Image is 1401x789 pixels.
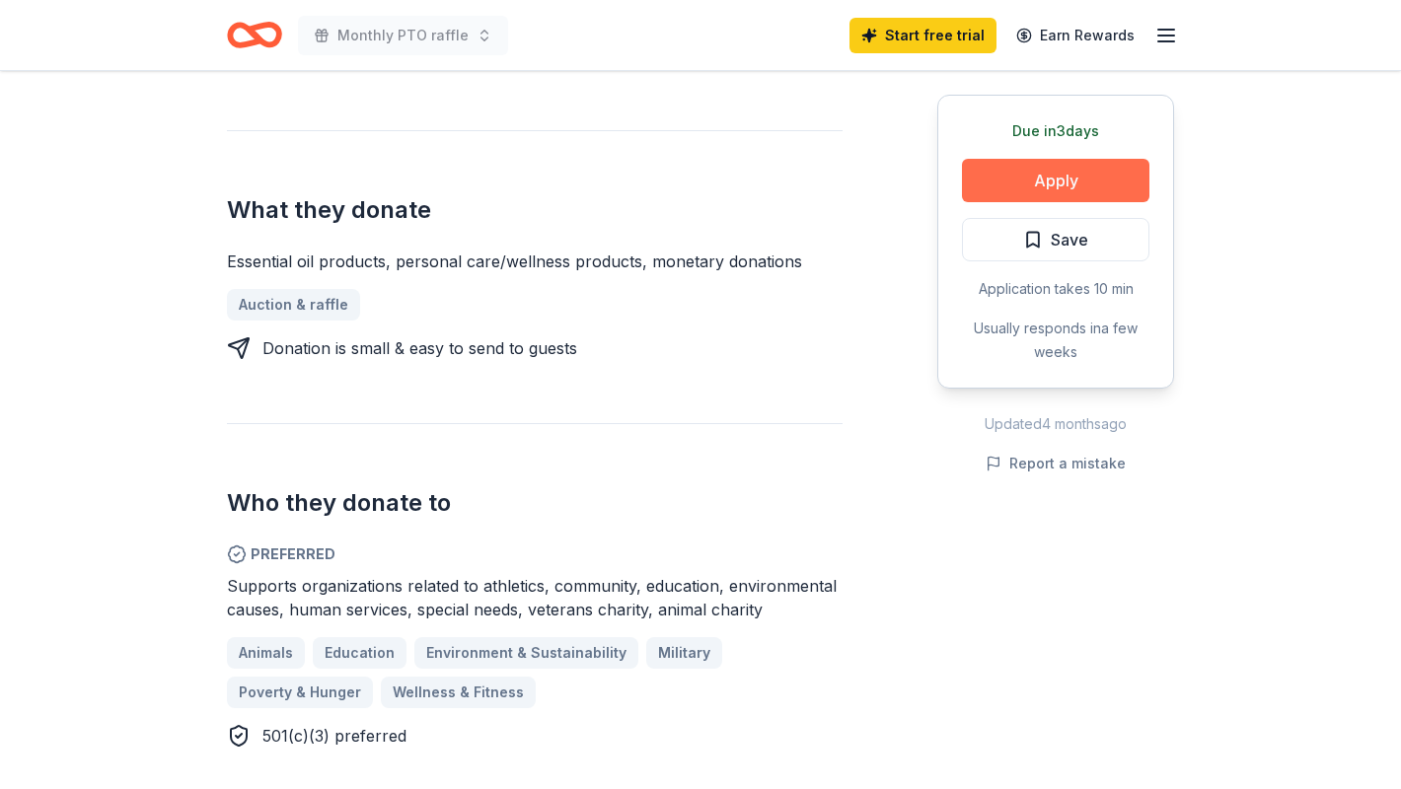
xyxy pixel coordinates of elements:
[227,677,373,708] a: Poverty & Hunger
[1004,18,1146,53] a: Earn Rewards
[849,18,996,53] a: Start free trial
[313,637,406,669] a: Education
[426,641,627,665] span: Environment & Sustainability
[962,277,1149,301] div: Application takes 10 min
[325,641,395,665] span: Education
[227,576,837,619] span: Supports organizations related to athletics, community, education, environmental causes, human se...
[986,452,1126,475] button: Report a mistake
[393,681,524,704] span: Wellness & Fitness
[962,317,1149,364] div: Usually responds in a few weeks
[262,336,577,360] div: Donation is small & easy to send to guests
[1051,227,1088,252] span: Save
[658,641,710,665] span: Military
[227,637,305,669] a: Animals
[337,24,469,47] span: Monthly PTO raffle
[962,119,1149,143] div: Due in 3 days
[239,641,293,665] span: Animals
[298,16,508,55] button: Monthly PTO raffle
[239,681,361,704] span: Poverty & Hunger
[227,194,843,226] h2: What they donate
[227,12,282,58] a: Home
[937,412,1174,436] div: Updated 4 months ago
[227,289,360,321] a: Auction & raffle
[962,218,1149,261] button: Save
[414,637,638,669] a: Environment & Sustainability
[646,637,722,669] a: Military
[962,159,1149,202] button: Apply
[227,542,843,566] span: Preferred
[381,677,536,708] a: Wellness & Fitness
[227,250,843,273] div: Essential oil products, personal care/wellness products, monetary donations
[262,726,406,746] span: 501(c)(3) preferred
[227,487,843,519] h2: Who they donate to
